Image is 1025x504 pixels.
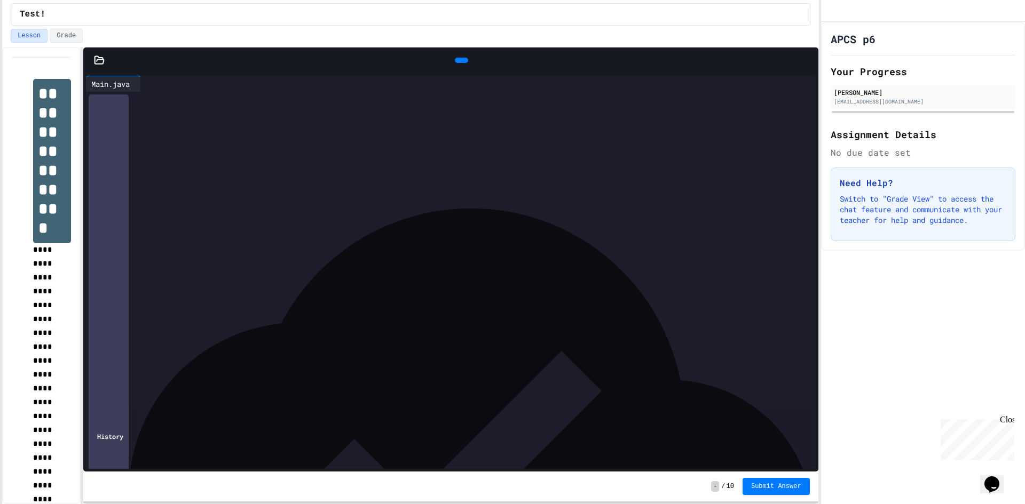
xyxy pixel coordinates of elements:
[831,64,1015,79] h2: Your Progress
[831,146,1015,159] div: No due date set
[11,29,48,43] button: Lesson
[936,415,1014,460] iframe: chat widget
[834,87,1012,97] div: [PERSON_NAME]
[834,98,1012,106] div: [EMAIL_ADDRESS][DOMAIN_NAME]
[840,177,1006,189] h3: Need Help?
[20,8,45,21] span: Test!
[831,127,1015,142] h2: Assignment Details
[831,31,876,46] h1: APCS p6
[840,194,1006,226] p: Switch to "Grade View" to access the chat feature and communicate with your teacher for help and ...
[980,461,1014,493] iframe: chat widget
[4,4,74,68] div: Chat with us now!Close
[50,29,83,43] button: Grade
